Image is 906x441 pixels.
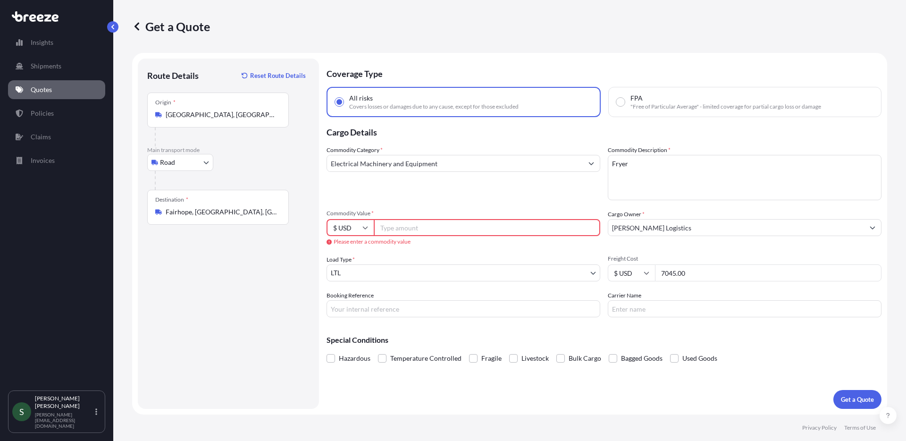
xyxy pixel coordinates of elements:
[390,351,461,365] span: Temperature Controlled
[682,351,717,365] span: Used Goods
[521,351,549,365] span: Livestock
[166,110,277,119] input: Origin
[327,291,374,300] label: Booking Reference
[327,155,583,172] input: Select a commodity type
[864,219,881,236] button: Show suggestions
[335,98,344,106] input: All risksCovers losses or damages due to any cause, except for those excluded
[8,33,105,52] a: Insights
[327,264,600,281] button: LTL
[8,104,105,123] a: Policies
[31,61,61,71] p: Shipments
[327,300,600,317] input: Your internal reference
[19,407,24,416] span: S
[147,70,199,81] p: Route Details
[31,132,51,142] p: Claims
[608,145,671,155] label: Commodity Description
[621,351,663,365] span: Bagged Goods
[327,117,881,145] p: Cargo Details
[616,98,625,106] input: FPA"Free of Particular Average" - limited coverage for partial cargo loss or damage
[583,155,600,172] button: Show suggestions
[327,59,881,87] p: Coverage Type
[608,291,641,300] label: Carrier Name
[630,103,821,110] span: "Free of Particular Average" - limited coverage for partial cargo loss or damage
[349,103,519,110] span: Covers losses or damages due to any cause, except for those excluded
[802,424,837,432] a: Privacy Policy
[8,127,105,146] a: Claims
[339,351,370,365] span: Hazardous
[155,99,176,106] div: Origin
[132,19,210,34] p: Get a Quote
[327,238,600,246] span: Please enter a commodity value
[608,255,881,263] span: Freight Cost
[833,390,881,409] button: Get a Quote
[841,395,874,404] p: Get a Quote
[155,196,188,204] div: Destination
[481,351,502,365] span: Fragile
[166,207,277,217] input: Destination
[250,71,306,80] p: Reset Route Details
[237,68,310,83] button: Reset Route Details
[327,210,600,217] span: Commodity Value
[35,412,93,429] p: [PERSON_NAME][EMAIL_ADDRESS][DOMAIN_NAME]
[8,80,105,99] a: Quotes
[349,93,373,103] span: All risks
[327,255,355,264] span: Load Type
[844,424,876,432] a: Terms of Use
[374,219,600,236] input: Type amount
[655,264,881,281] input: Enter amount
[8,151,105,170] a: Invoices
[31,109,54,118] p: Policies
[331,268,341,278] span: LTL
[31,85,52,94] p: Quotes
[608,300,881,317] input: Enter name
[327,145,383,155] label: Commodity Category
[8,57,105,76] a: Shipments
[569,351,601,365] span: Bulk Cargo
[35,395,93,410] p: [PERSON_NAME] [PERSON_NAME]
[147,146,310,154] p: Main transport mode
[147,154,213,171] button: Select transport
[608,219,864,236] input: Full name
[31,156,55,165] p: Invoices
[160,158,175,167] span: Road
[31,38,53,47] p: Insights
[630,93,643,103] span: FPA
[327,336,881,344] p: Special Conditions
[608,210,645,219] label: Cargo Owner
